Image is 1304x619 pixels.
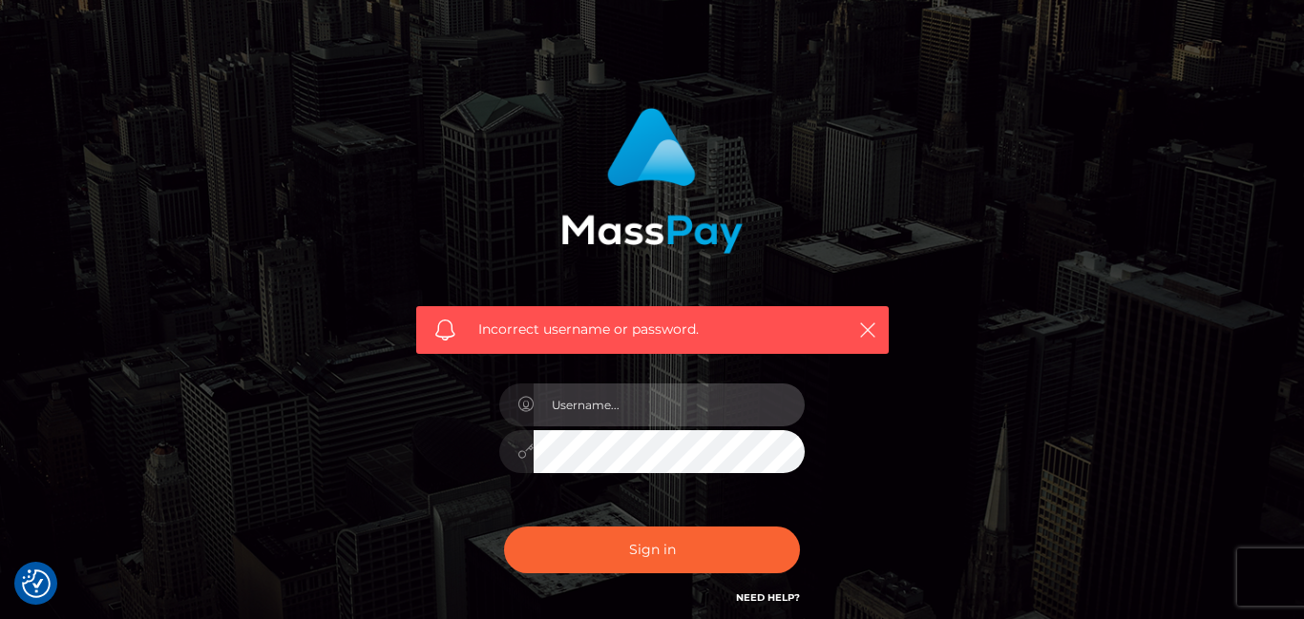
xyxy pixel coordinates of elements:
img: Revisit consent button [22,569,51,598]
img: MassPay Login [561,108,743,254]
input: Username... [534,383,805,426]
span: Incorrect username or password. [478,320,827,340]
button: Sign in [504,526,800,573]
a: Need Help? [736,591,800,604]
button: Consent Preferences [22,569,51,598]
